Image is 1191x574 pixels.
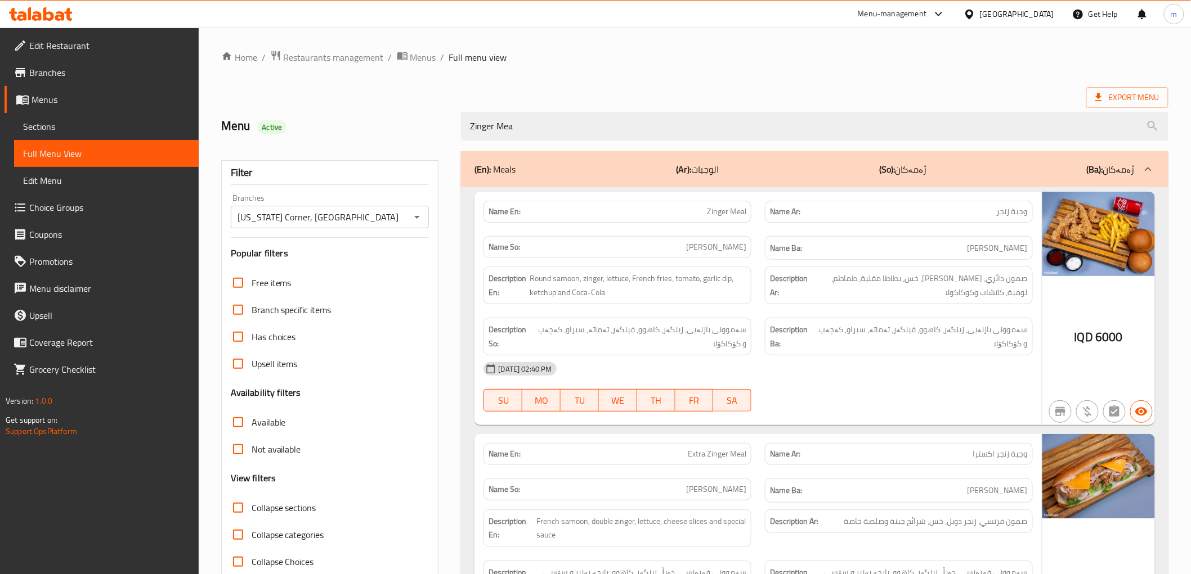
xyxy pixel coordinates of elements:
li: / [388,51,392,64]
strong: Description Ar: [770,514,818,528]
span: Edit Menu [23,174,190,187]
span: Free items [252,276,292,290]
b: (Ar): [676,161,691,178]
p: الوجبات [676,162,719,176]
span: Grocery Checklist [29,363,190,376]
span: Upsell [29,309,190,322]
a: Full Menu View [14,140,199,167]
a: Choice Groups [5,194,199,221]
strong: Description En: [489,272,527,299]
button: SA [713,389,751,412]
a: Menus [5,86,199,113]
span: Extra Zinger Meal [688,448,746,460]
strong: Description So: [489,323,532,350]
span: m [1171,8,1177,20]
span: Menus [410,51,436,64]
span: Export Menu [1086,87,1168,108]
strong: Name Ar: [770,206,800,218]
h2: Menu [221,117,448,134]
a: Grocery Checklist [5,356,199,383]
button: MO [522,389,561,412]
span: Zinger Meal [707,206,746,218]
a: Menu disclaimer [5,275,199,302]
span: SU [489,392,518,409]
span: French samoon, double zinger, lettuce, cheese slices and special sauce [537,514,747,542]
span: [PERSON_NAME] [968,483,1028,498]
span: IQD [1074,326,1093,348]
nav: breadcrumb [221,50,1168,65]
span: Export Menu [1095,91,1159,105]
b: (En): [474,161,491,178]
li: / [262,51,266,64]
button: Not has choices [1103,400,1126,423]
strong: Description En: [489,514,534,542]
a: Coverage Report [5,329,199,356]
b: (So): [879,161,895,178]
span: Available [252,415,286,429]
button: Open [409,209,425,225]
strong: Name Ba: [770,241,802,255]
h3: Popular filters [231,247,429,260]
span: صمون دائري، زنجر، خس، بطاطا مقلية، طماطم، ثومية، كاتشاب وكوكاكولا [810,272,1028,299]
a: Support.OpsPlatform [6,424,77,439]
div: Filter [231,161,429,185]
strong: Name So: [489,483,520,495]
span: Full menu view [449,51,507,64]
span: Collapse categories [252,528,324,541]
span: Active [257,122,286,133]
span: Menus [32,93,190,106]
span: Collapse Choices [252,555,314,568]
span: سەموونی بازنەیی، زینگەر، کاهوو، فینگەر، تەماتە، سیراو، کەچەپ و کۆکاکۆلا [816,323,1028,350]
div: Active [257,120,286,134]
strong: Name En: [489,206,521,218]
a: Edit Menu [14,167,199,194]
strong: Description Ar: [770,272,808,299]
span: 6000 [1095,326,1123,348]
span: Choice Groups [29,201,190,214]
b: (Ba): [1087,161,1103,178]
strong: Name En: [489,448,521,460]
span: وجبة زنجر اكسترا [973,448,1028,460]
span: [DATE] 02:40 PM [494,364,556,374]
a: Edit Restaurant [5,32,199,59]
span: Menu disclaimer [29,282,190,295]
span: Collapse sections [252,501,316,514]
span: [PERSON_NAME] [686,483,746,495]
img: %D9%88%D8%AC%D8%A8%D8%A9_%D8%B2%D9%86%D8%AC%D8%B1_%D8%A7%D9%83%D8%B3%D8%AA%D8%B1%D8%A763893803248... [1042,434,1155,518]
a: Upsell [5,302,199,329]
div: Menu-management [858,7,927,21]
button: SU [483,389,522,412]
a: Home [221,51,257,64]
span: Has choices [252,330,296,344]
p: ژەمەکان [879,162,926,176]
span: Get support on: [6,413,57,427]
span: Branches [29,66,190,79]
strong: Name So: [489,241,520,253]
strong: Name Ba: [770,483,802,498]
span: Restaurants management [284,51,384,64]
span: WE [603,392,633,409]
strong: Name Ar: [770,448,800,460]
span: Version: [6,394,33,408]
span: Coupons [29,228,190,241]
a: Restaurants management [270,50,384,65]
span: Coverage Report [29,336,190,349]
span: Sections [23,120,190,133]
p: ژەمەکان [1087,162,1135,176]
span: TH [642,392,671,409]
button: TU [561,389,599,412]
span: MO [527,392,556,409]
input: search [461,112,1168,141]
span: [PERSON_NAME] [686,241,746,253]
span: صمون فرنسي، زنجر دوبل، خس، شرائح جبنة وصلصة خاصة [844,514,1028,528]
h3: Availability filters [231,386,301,399]
span: SA [718,392,747,409]
button: TH [637,389,675,412]
a: Menus [397,50,436,65]
a: Coupons [5,221,199,248]
a: Branches [5,59,199,86]
button: WE [599,389,637,412]
span: 1.0.0 [35,394,52,408]
div: [GEOGRAPHIC_DATA] [980,8,1054,20]
span: TU [565,392,594,409]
